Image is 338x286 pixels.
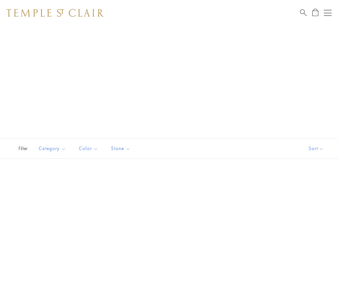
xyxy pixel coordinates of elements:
[76,145,103,153] span: Color
[108,145,135,153] span: Stone
[106,141,135,156] button: Stone
[294,139,338,158] button: Show sort by
[35,145,71,153] span: Category
[312,9,318,17] a: Open Shopping Bag
[74,141,103,156] button: Color
[6,9,104,17] img: Temple St. Clair
[300,9,307,17] a: Search
[34,141,71,156] button: Category
[324,9,332,17] button: Open navigation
